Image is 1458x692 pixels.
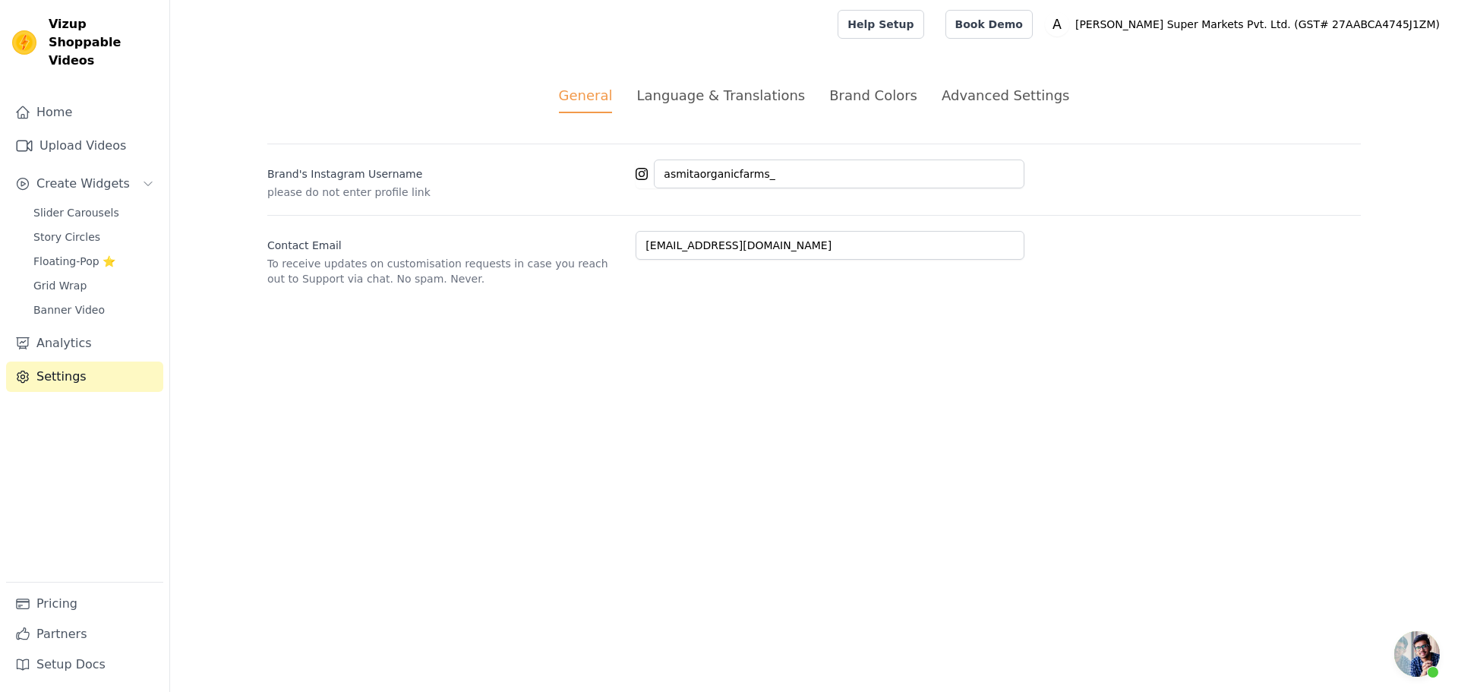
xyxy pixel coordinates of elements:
label: Brand's Instagram Username [267,160,623,182]
a: Help Setup [838,10,923,39]
p: To receive updates on customisation requests in case you reach out to Support via chat. No spam. ... [267,256,623,286]
a: Pricing [6,589,163,619]
span: Floating-Pop ⭐ [33,254,115,269]
span: Banner Video [33,302,105,318]
a: Partners [6,619,163,649]
div: Brand Colors [829,85,917,106]
div: Language & Translations [636,85,805,106]
img: Vizup [12,30,36,55]
label: Contact Email [267,232,623,253]
a: Upload Videos [6,131,163,161]
span: Grid Wrap [33,278,87,293]
p: [PERSON_NAME] Super Markets Pvt. Ltd. (GST# 27AABCA4745J1ZM) [1069,11,1446,38]
span: Story Circles [33,229,100,245]
span: Slider Carousels [33,205,119,220]
div: Advanced Settings [942,85,1069,106]
a: Open chat [1394,631,1440,677]
a: Story Circles [24,226,163,248]
a: Setup Docs [6,649,163,680]
a: Book Demo [945,10,1033,39]
button: A [PERSON_NAME] Super Markets Pvt. Ltd. (GST# 27AABCA4745J1ZM) [1045,11,1446,38]
button: Create Widgets [6,169,163,199]
a: Settings [6,362,163,392]
p: please do not enter profile link [267,185,623,200]
text: A [1052,17,1062,32]
a: Slider Carousels [24,202,163,223]
a: Banner Video [24,299,163,321]
div: General [559,85,613,113]
a: Home [6,97,163,128]
a: Floating-Pop ⭐ [24,251,163,272]
a: Grid Wrap [24,275,163,296]
a: Analytics [6,328,163,359]
span: Create Widgets [36,175,130,193]
span: Vizup Shoppable Videos [49,15,157,70]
